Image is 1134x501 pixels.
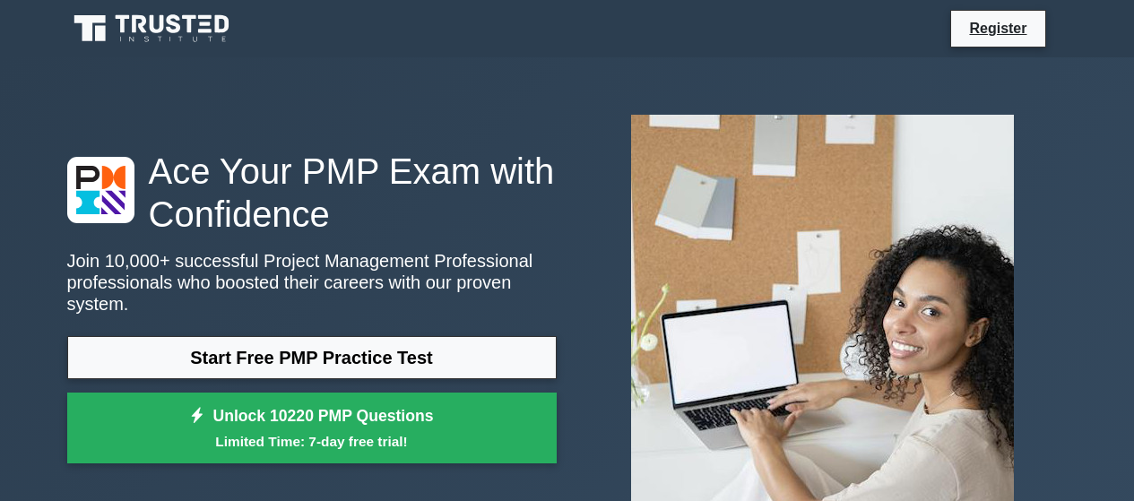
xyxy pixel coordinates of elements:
a: Start Free PMP Practice Test [67,336,557,379]
a: Register [958,17,1037,39]
small: Limited Time: 7-day free trial! [90,431,534,452]
p: Join 10,000+ successful Project Management Professional professionals who boosted their careers w... [67,250,557,315]
h1: Ace Your PMP Exam with Confidence [67,150,557,236]
a: Unlock 10220 PMP QuestionsLimited Time: 7-day free trial! [67,393,557,464]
